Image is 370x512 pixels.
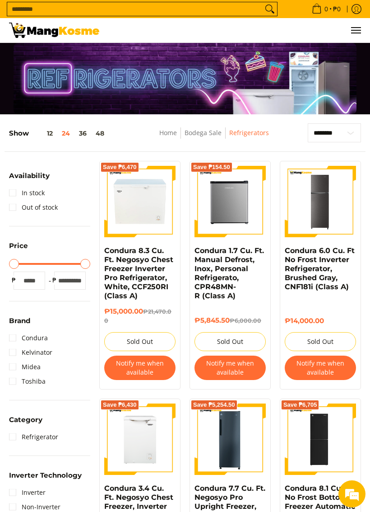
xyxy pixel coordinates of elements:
[91,130,109,137] button: 48
[9,172,50,179] span: Availability
[108,18,361,42] ul: Customer Navigation
[74,130,91,137] button: 36
[309,4,343,14] span: •
[9,317,30,324] span: Brand
[103,164,137,170] span: Save ₱6,470
[29,130,57,137] button: 12
[194,356,266,380] button: Notify me when available
[285,317,356,325] h6: ₱14,000.00
[9,276,18,285] span: ₱
[230,317,261,324] del: ₱6,000.00
[332,6,342,12] span: ₱0
[104,307,176,325] h6: ₱15,000.00
[287,404,354,475] img: Condura 8.1 Cu. Ft. No Frost Bottom Freezer Automatic Inverter Refrigerator, Black Glass, CBF-254...
[9,416,42,430] summary: Open
[9,374,46,389] a: Toshiba
[103,402,137,408] span: Save ₱6,430
[9,172,50,186] summary: Open
[50,276,59,285] span: ₱
[194,332,266,351] button: Sold Out
[194,316,266,325] h6: ₱5,845.50
[185,128,222,137] a: Bodega Sale
[104,404,176,475] img: Condura 3.4 Cu. Ft. Negosyo Chest Freezer, Inverter Pro Refrigerator, White, CCF96Ri (Class A)
[9,200,58,215] a: Out of stock
[9,430,58,444] a: Refrigerator
[9,345,52,360] a: Kelvinator
[263,2,277,16] button: Search
[350,18,361,42] button: Menu
[9,472,82,485] summary: Open
[159,128,177,137] a: Home
[283,402,317,408] span: Save ₱6,705
[104,356,176,380] button: Notify me when available
[104,332,176,351] button: Sold Out
[193,164,230,170] span: Save ₱154.50
[108,18,361,42] nav: Main Menu
[9,416,42,423] span: Category
[9,242,28,256] summary: Open
[194,166,266,237] img: Condura 1.7 Cu. Ft. Manual Defrost, Inox, Personal Refrigerato, CPR48MN-R (Class A)
[285,356,356,380] button: Notify me when available
[9,129,109,138] h5: Show
[104,246,173,300] a: Condura 8.3 Cu. Ft. Negosyo Chest Freezer Inverter Pro Refrigerator, White, CCF250RI (Class A)
[9,485,46,500] a: Inverter
[285,166,356,237] img: Condura 6.0 Cu. Ft No Frost Inverter Refrigerator, Brushed Gray, CNF181i (Class A)
[9,186,45,200] a: In stock
[134,127,294,148] nav: Breadcrumbs
[9,331,48,345] a: Condura
[323,6,329,12] span: 0
[9,360,41,374] a: Midea
[9,472,82,479] span: Inverter Technology
[9,23,99,38] img: Bodega Sale Refrigerator l Mang Kosme: Home Appliances Warehouse Sale | Page 3
[9,242,28,249] span: Price
[9,317,30,331] summary: Open
[285,332,356,351] button: Sold Out
[104,166,176,237] img: Condura 8.3 Cu. Ft. Negosyo Chest Freezer Inverter Pro Refrigerator, White, CCF250RI (Class A)
[285,246,355,291] a: Condura 6.0 Cu. Ft No Frost Inverter Refrigerator, Brushed Gray, CNF181i (Class A)
[57,130,74,137] button: 24
[195,404,265,475] img: Condura 7.7 Cu. Ft. Negosyo Pro Upright Freezer, Inverter Refrigerator, Iron Gray, CUF800MNi-a (C...
[193,402,235,408] span: Save ₱5,254.50
[229,128,269,137] a: Refrigerators
[194,246,264,300] a: Condura 1.7 Cu. Ft. Manual Defrost, Inox, Personal Refrigerato, CPR48MN-R (Class A)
